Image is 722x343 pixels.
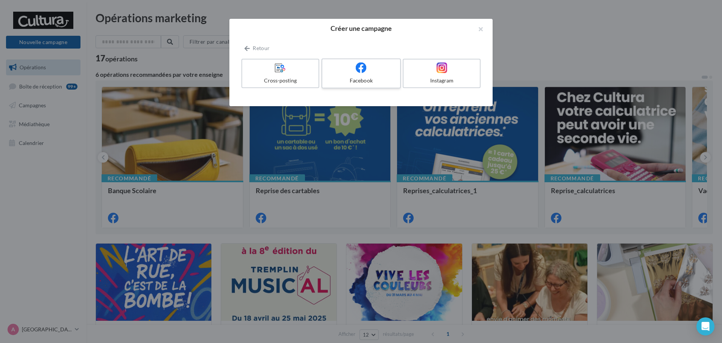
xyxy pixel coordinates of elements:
[241,25,481,32] h2: Créer une campagne
[245,77,315,84] div: Cross-posting
[696,317,714,335] div: Open Intercom Messenger
[325,77,397,84] div: Facebook
[241,44,273,53] button: Retour
[407,77,477,84] div: Instagram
